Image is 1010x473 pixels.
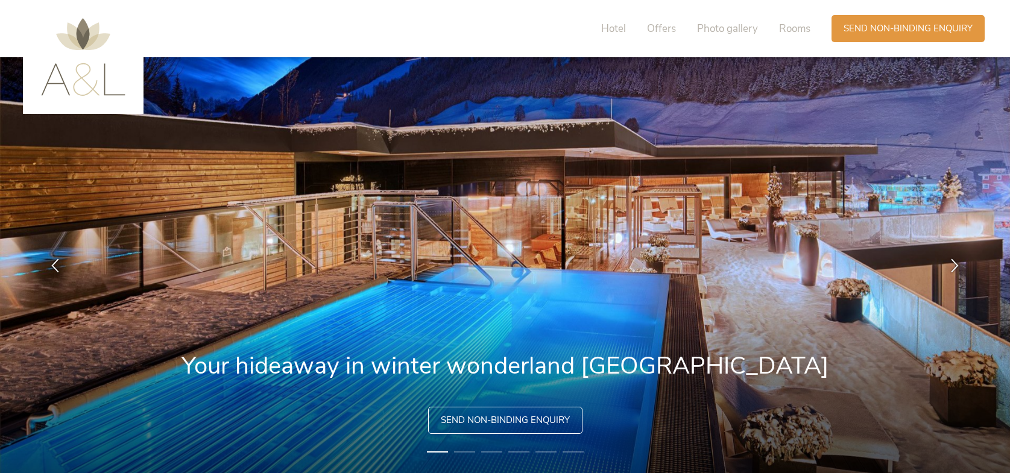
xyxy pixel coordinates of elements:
[844,22,973,35] span: Send non-binding enquiry
[601,22,626,36] span: Hotel
[41,18,125,96] img: AMONTI & LUNARIS Wellnessresort
[779,22,810,36] span: Rooms
[697,22,758,36] span: Photo gallery
[441,414,570,427] span: Send non-binding enquiry
[647,22,676,36] span: Offers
